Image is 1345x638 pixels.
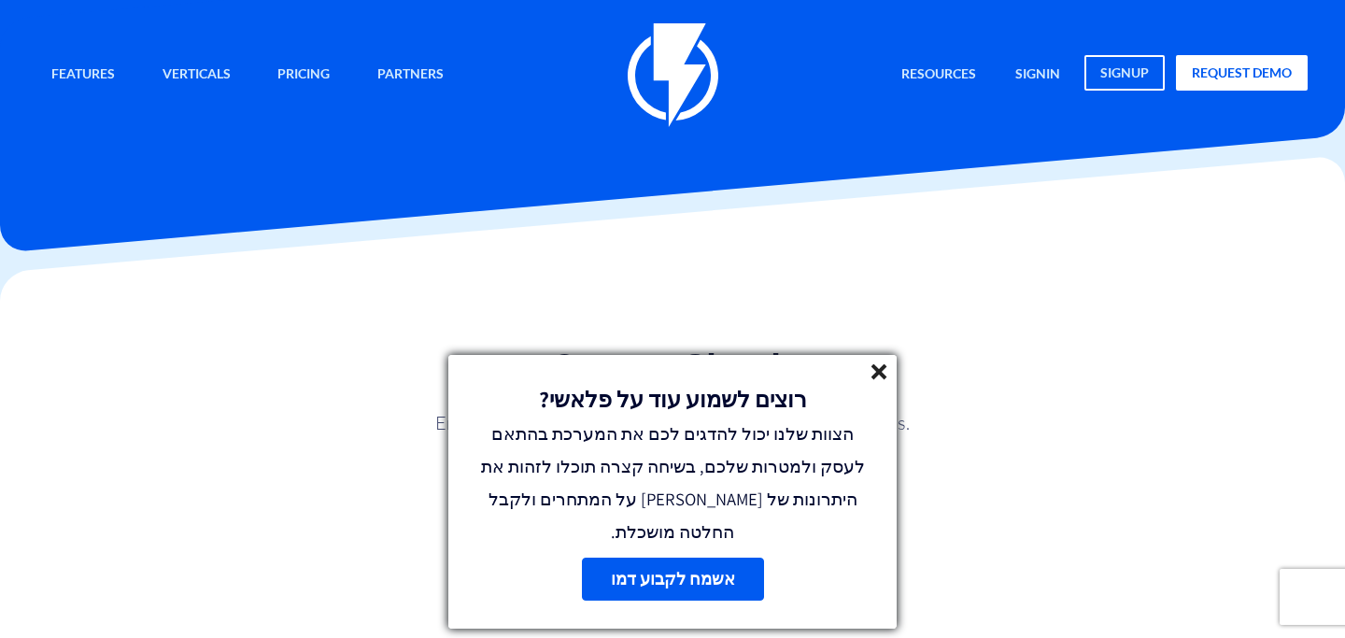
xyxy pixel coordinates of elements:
p: Http code: 301 [392,475,953,502]
a: Resources [887,55,990,95]
a: Verticals [149,55,245,95]
a: request demo [1176,55,1308,91]
a: signin [1001,55,1074,95]
p: Please follow for more information. [392,502,953,528]
h1: Server Check [322,347,1023,391]
p: Enter your website base URL and find out if we have access. [392,410,953,436]
a: Pricing [263,55,344,95]
a: Partners [363,55,458,95]
a: Features [37,55,129,95]
h3: You blocking our server [322,455,1023,475]
a: signup [1084,55,1165,91]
